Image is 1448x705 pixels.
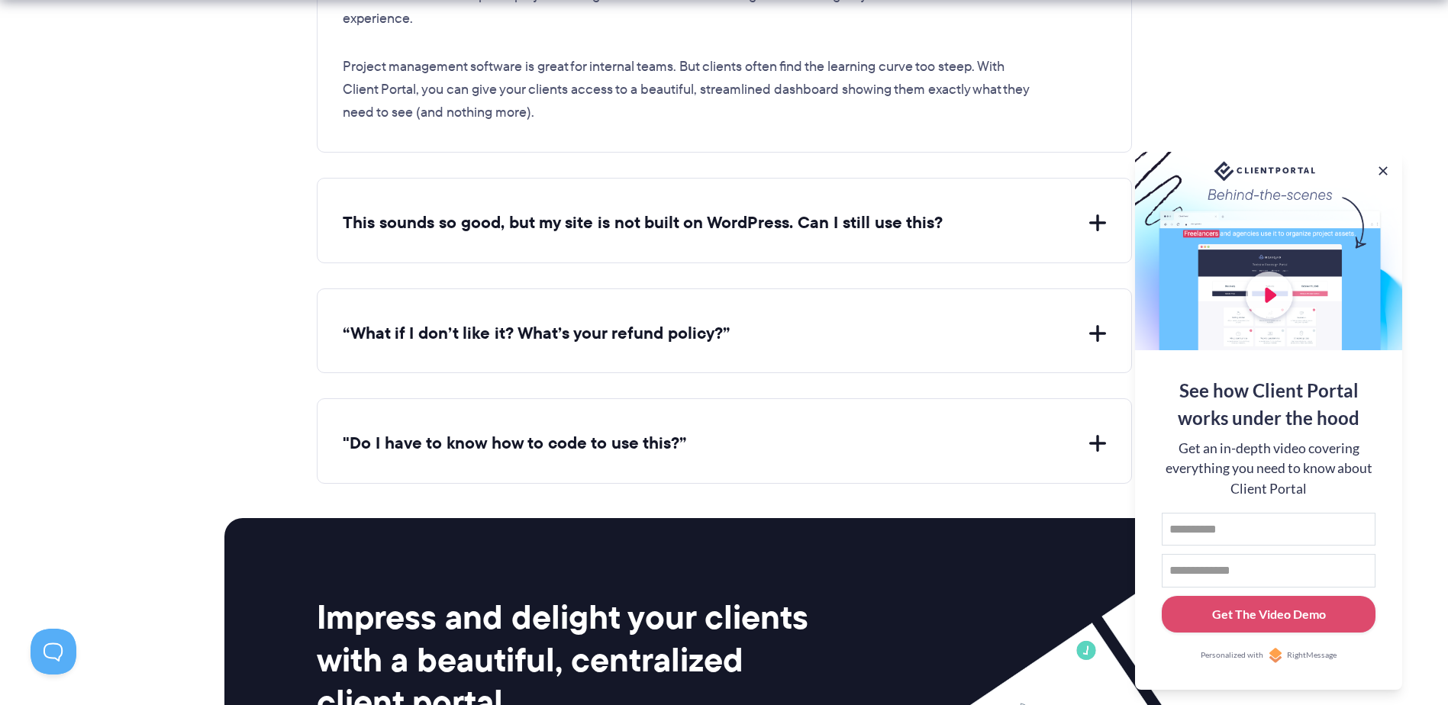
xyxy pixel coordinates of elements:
[343,211,1106,235] button: This sounds so good, but my site is not built on WordPress. Can I still use this?
[1212,605,1326,623] div: Get The Video Demo
[1162,439,1375,499] div: Get an in-depth video covering everything you need to know about Client Portal
[31,629,76,674] iframe: Toggle Customer Support
[343,432,1106,456] button: "Do I have to know how to code to use this?”
[343,56,1037,124] p: Project management software is great for internal teams. But clients often find the learning curv...
[1162,377,1375,432] div: See how Client Portal works under the hood
[1287,649,1337,662] span: RightMessage
[1268,648,1283,663] img: Personalized with RightMessage
[343,322,1106,346] button: “What if I don’t like it? What’s your refund policy?”
[1162,596,1375,633] button: Get The Video Demo
[1201,649,1263,662] span: Personalized with
[1162,648,1375,663] a: Personalized withRightMessage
